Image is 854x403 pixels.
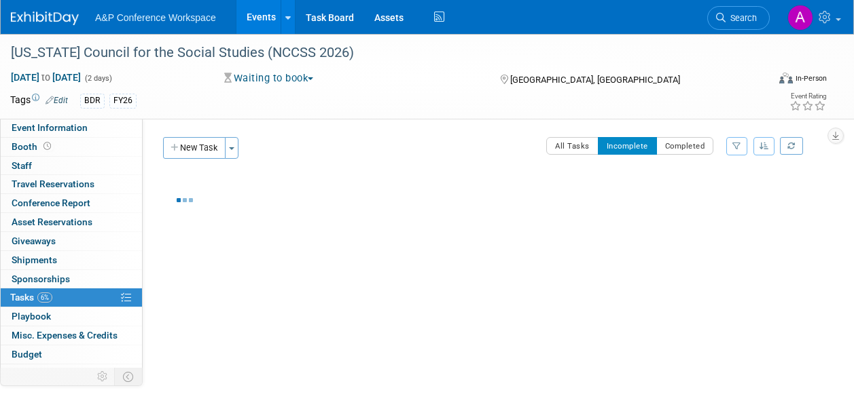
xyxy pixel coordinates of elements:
span: Travel Reservations [12,178,94,189]
span: A&P Conference Workspace [95,12,216,23]
a: Playbook [1,307,142,326]
img: loading... [177,198,193,202]
span: Budget [12,349,42,360]
button: Waiting to book [219,71,319,85]
span: Booth not reserved yet [41,141,54,151]
div: BDR [80,94,105,108]
span: Shipments [12,254,57,265]
span: Booth [12,141,54,152]
img: ExhibitDay [11,12,79,25]
td: Tags [10,93,68,109]
span: (2 days) [84,74,112,83]
span: [GEOGRAPHIC_DATA], [GEOGRAPHIC_DATA] [510,75,680,85]
a: Shipments [1,251,142,269]
a: Asset Reservations [1,213,142,231]
span: Misc. Expenses & Credits [12,330,118,341]
button: All Tasks [546,137,599,155]
a: Refresh [780,137,803,155]
span: Playbook [12,311,51,322]
span: ROI, Objectives & ROO [12,368,103,379]
a: Booth [1,138,142,156]
span: 6% [37,292,52,303]
div: Event Format [708,71,827,91]
button: Incomplete [598,137,657,155]
td: Personalize Event Tab Strip [91,368,115,385]
span: Tasks [10,292,52,303]
span: [DATE] [DATE] [10,71,82,83]
a: Conference Report [1,194,142,212]
span: to [39,72,52,83]
span: Asset Reservations [12,216,92,227]
span: Search [726,13,757,23]
span: Conference Report [12,197,90,208]
span: Staff [12,160,32,171]
button: Completed [656,137,714,155]
span: Event Information [12,122,88,133]
button: New Task [163,137,226,159]
div: [US_STATE] Council for the Social Studies (NCCSS 2026) [6,41,757,65]
span: Giveaways [12,235,56,246]
a: Edit [46,96,68,105]
a: Budget [1,345,142,364]
a: Misc. Expenses & Credits [1,326,142,345]
a: ROI, Objectives & ROO [1,364,142,383]
a: Search [707,6,770,30]
a: Sponsorships [1,270,142,288]
td: Toggle Event Tabs [115,368,143,385]
a: Tasks6% [1,288,142,307]
img: Format-Inperson.png [779,73,793,83]
div: Event Rating [789,93,826,100]
a: Staff [1,157,142,175]
a: Travel Reservations [1,175,142,193]
div: In-Person [795,73,827,83]
img: Amanda Oney [787,5,813,31]
span: Sponsorships [12,273,70,284]
a: Giveaways [1,232,142,250]
div: FY26 [109,94,137,108]
a: Event Information [1,119,142,137]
